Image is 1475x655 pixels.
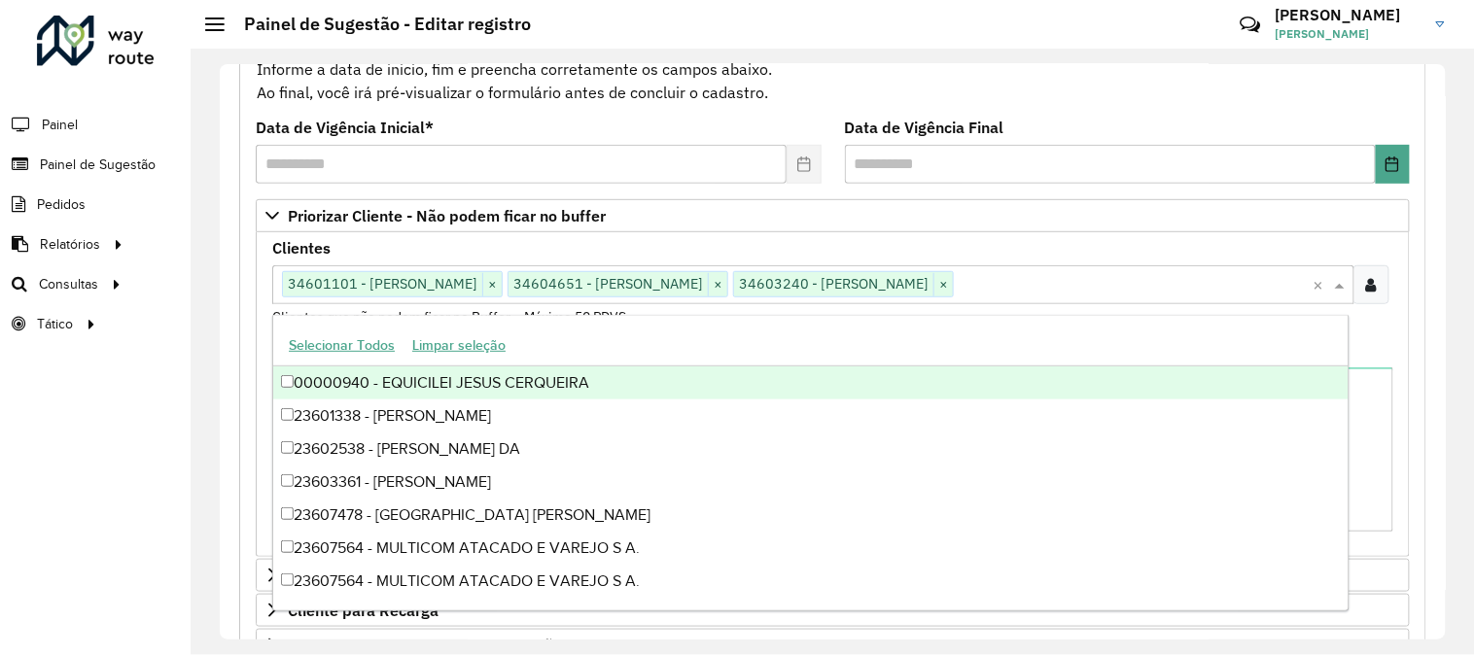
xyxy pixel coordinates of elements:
[256,116,434,139] label: Data de Vigência Inicial
[256,33,1410,105] div: Informe a data de inicio, fim e preencha corretamente os campos abaixo. Ao final, você irá pré-vi...
[734,272,933,295] span: 34603240 - [PERSON_NAME]
[272,236,331,259] label: Clientes
[1276,6,1422,24] h3: [PERSON_NAME]
[283,272,482,295] span: 34601101 - [PERSON_NAME]
[273,366,1349,399] div: 00000940 - EQUICILEI JESUS CERQUEIRA
[288,638,562,653] span: Cliente para Multi-CDD/Internalização
[273,499,1349,532] div: 23607478 - [GEOGRAPHIC_DATA] [PERSON_NAME]
[40,234,100,255] span: Relatórios
[42,115,78,135] span: Painel
[256,559,1410,592] a: Preservar Cliente - Devem ficar no buffer, não roteirizar
[39,274,98,294] span: Consultas
[482,273,502,296] span: ×
[225,14,531,35] h2: Painel de Sugestão - Editar registro
[273,565,1349,598] div: 23607564 - MULTICOM ATACADO E VAREJO S A.
[40,155,156,175] span: Painel de Sugestão
[933,273,953,296] span: ×
[273,598,1349,631] div: 23607719 - SENDAS DISTRIBUIDORA S A
[273,432,1349,465] div: 23602538 - [PERSON_NAME] DA
[272,315,1350,611] ng-dropdown-panel: Options list
[708,273,727,296] span: ×
[273,465,1349,499] div: 23603361 - [PERSON_NAME]
[256,594,1410,627] a: Cliente para Recarga
[1376,145,1410,184] button: Choose Date
[273,399,1349,432] div: 23601338 - [PERSON_NAME]
[273,532,1349,565] div: 23607564 - MULTICOM ATACADO E VAREJO S A.
[1314,273,1330,296] span: Clear all
[256,232,1410,557] div: Priorizar Cliente - Não podem ficar no buffer
[280,330,404,361] button: Selecionar Todos
[845,116,1004,139] label: Data de Vigência Final
[1229,4,1271,46] a: Contato Rápido
[37,314,73,334] span: Tático
[509,272,708,295] span: 34604651 - [PERSON_NAME]
[288,603,439,618] span: Cliente para Recarga
[272,308,626,326] small: Clientes que não podem ficar no Buffer – Máximo 50 PDVS
[288,208,606,224] span: Priorizar Cliente - Não podem ficar no buffer
[256,199,1410,232] a: Priorizar Cliente - Não podem ficar no buffer
[404,330,514,361] button: Limpar seleção
[37,194,86,215] span: Pedidos
[1276,25,1422,43] span: [PERSON_NAME]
